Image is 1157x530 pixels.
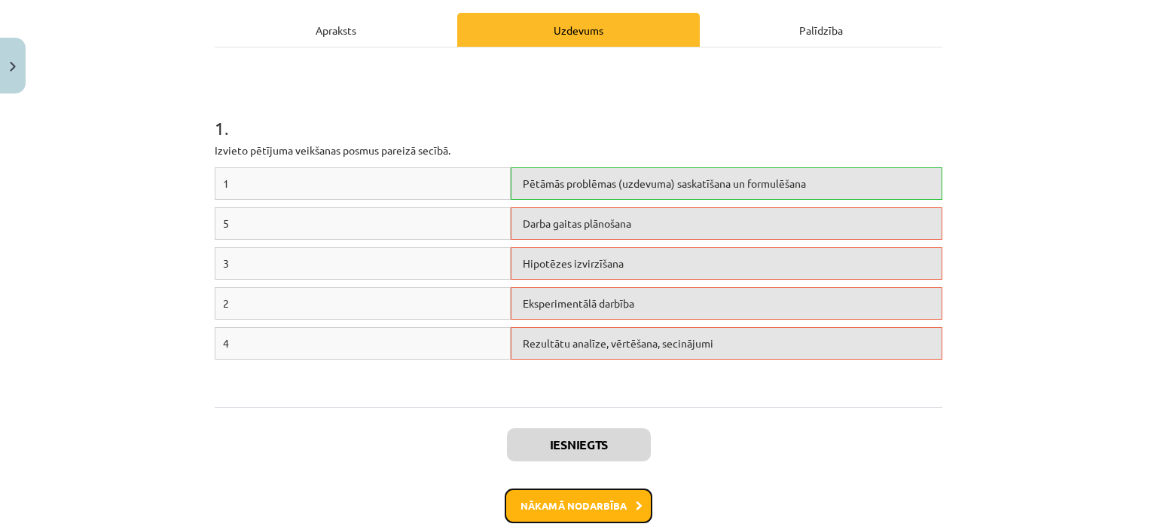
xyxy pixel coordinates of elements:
[215,142,942,158] p: Izvieto pētījuma veikšanas posmus pareizā secībā.
[215,167,511,200] div: 1
[507,428,651,461] button: Iesniegts
[10,62,16,72] img: icon-close-lesson-0947bae3869378f0d4975bcd49f059093ad1ed9edebbc8119c70593378902aed.svg
[457,13,700,47] div: Uzdevums
[700,13,942,47] div: Palīdzība
[511,167,942,200] div: Pētāmās problēmas (uzdevuma) saskatīšana un formulēšana
[215,247,511,280] div: 3
[511,247,942,280] div: Hipotēzes izvirzīšana
[215,13,457,47] div: Apraksts
[511,207,942,240] div: Darba gaitas plānošana
[215,287,511,320] div: 2
[511,287,942,320] div: Eksperimentālā darbība
[505,489,652,523] button: Nākamā nodarbība
[215,91,942,138] h1: 1 .
[511,327,942,360] div: Rezultātu analīze, vērtēšana, secinājumi
[215,207,511,240] div: 5
[215,327,511,360] div: 4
